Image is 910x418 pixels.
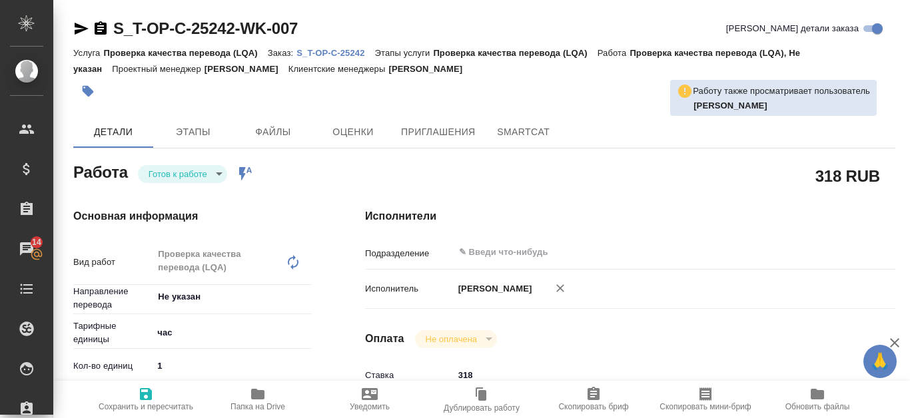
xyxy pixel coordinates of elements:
p: [PERSON_NAME] [388,64,472,74]
p: Подразделение [365,247,454,260]
button: Обновить файлы [761,381,873,418]
p: Проверка качества перевода (LQA) [103,48,267,58]
p: S_T-OP-C-25242 [296,48,374,58]
p: Кол-во единиц [73,359,153,373]
input: ✎ Введи что-нибудь [153,356,312,375]
a: S_T-OP-C-25242-WK-007 [113,19,298,37]
p: Направление перевода [73,285,153,312]
h4: Исполнители [365,208,895,224]
span: Сохранить и пересчитать [99,402,193,411]
a: 14 [3,232,50,266]
span: Дублировать работу [444,403,520,413]
button: Папка на Drive [202,381,314,418]
a: S_T-OP-C-25242 [296,47,374,58]
button: Скопировать мини-бриф [650,381,761,418]
button: Добавить тэг [73,77,103,106]
button: Дублировать работу [426,381,538,418]
h4: Оплата [365,331,404,347]
div: Готов к работе [138,165,227,183]
span: Детали [81,124,145,140]
p: Пластинина Анастасия [693,99,870,112]
span: Этапы [161,124,225,140]
p: Заказ: [268,48,296,58]
span: Папка на Drive [230,402,285,411]
span: Приглашения [401,124,476,140]
p: Проектный менеджер [112,64,204,74]
button: Не оплачена [422,333,481,345]
p: [PERSON_NAME] [205,64,288,74]
span: SmartCat [492,124,556,140]
span: 🙏 [869,347,891,375]
button: Готов к работе [145,168,211,180]
button: Уведомить [314,381,426,418]
span: Уведомить [350,402,390,411]
p: Ставка [365,369,454,382]
button: Скопировать бриф [538,381,650,418]
p: [PERSON_NAME] [454,282,532,296]
button: Open [844,251,847,254]
h2: 318 RUB [815,164,880,187]
span: 14 [24,236,49,249]
span: Файлы [241,124,305,140]
p: Клиентские менеджеры [288,64,389,74]
div: Готов к работе [415,330,497,348]
b: [PERSON_NAME] [693,101,767,110]
span: Оценки [321,124,385,140]
input: ✎ Введи что-нибудь [454,365,851,385]
button: Скопировать ссылку [93,21,109,37]
p: Работа [598,48,630,58]
p: Вид работ [73,256,153,269]
button: 🙏 [863,345,897,378]
span: Скопировать бриф [558,402,628,411]
p: Услуга [73,48,103,58]
p: Тарифные единицы [73,319,153,346]
p: Проверка качества перевода (LQA) [433,48,597,58]
button: Удалить исполнителя [546,274,575,303]
h2: Работа [73,159,128,183]
span: Скопировать мини-бриф [660,402,751,411]
p: Исполнитель [365,282,454,296]
h4: Основная информация [73,208,312,224]
input: ✎ Введи что-нибудь [458,244,803,260]
button: Сохранить и пересчитать [90,381,202,418]
button: Скопировать ссылку для ЯМессенджера [73,21,89,37]
div: час [153,321,312,344]
p: Работу также просматривает пользователь [693,85,870,98]
span: Обновить файлы [785,402,850,411]
span: [PERSON_NAME] детали заказа [726,22,859,35]
p: Этапы услуги [375,48,434,58]
button: Open [304,296,307,298]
